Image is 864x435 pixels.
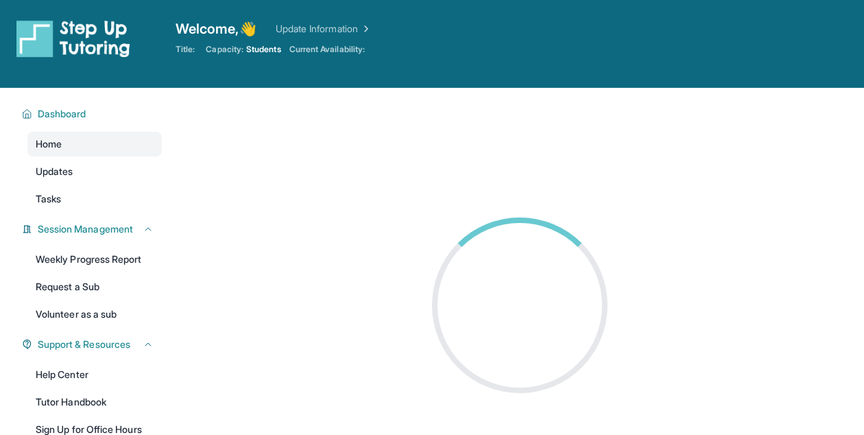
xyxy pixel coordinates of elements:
[38,338,130,351] span: Support & Resources
[289,44,365,55] span: Current Availability:
[32,338,154,351] button: Support & Resources
[38,222,133,236] span: Session Management
[32,107,154,121] button: Dashboard
[176,44,195,55] span: Title:
[36,137,62,151] span: Home
[358,22,372,36] img: Chevron Right
[27,132,162,156] a: Home
[276,22,372,36] a: Update Information
[27,362,162,387] a: Help Center
[27,159,162,184] a: Updates
[27,302,162,327] a: Volunteer as a sub
[246,44,281,55] span: Students
[27,187,162,211] a: Tasks
[36,165,73,178] span: Updates
[27,390,162,414] a: Tutor Handbook
[16,19,130,58] img: logo
[27,274,162,299] a: Request a Sub
[38,107,86,121] span: Dashboard
[36,192,61,206] span: Tasks
[176,19,256,38] span: Welcome, 👋
[206,44,243,55] span: Capacity:
[32,222,154,236] button: Session Management
[27,247,162,272] a: Weekly Progress Report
